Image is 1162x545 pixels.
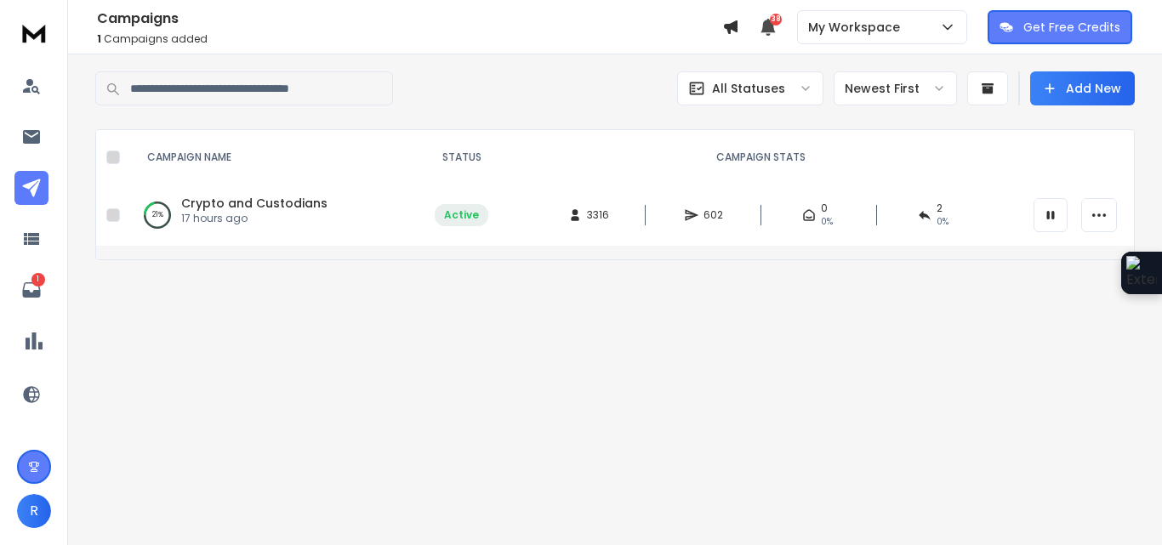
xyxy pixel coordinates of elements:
p: 21 % [152,207,163,224]
h1: Campaigns [97,9,722,29]
button: Newest First [834,71,957,105]
button: R [17,494,51,528]
span: 0% [821,215,833,229]
p: Get Free Credits [1023,19,1120,36]
img: logo [17,17,51,48]
span: 2 [937,202,943,215]
a: 1 [14,273,48,307]
p: 17 hours ago [181,212,328,225]
img: Extension Icon [1126,256,1157,290]
p: Campaigns added [97,32,722,46]
th: CAMPAIGN STATS [498,130,1023,185]
a: Crypto and Custodians [181,195,328,212]
span: 1 [97,31,101,46]
div: Active [444,208,479,222]
span: 3316 [587,208,609,222]
p: All Statuses [712,80,785,97]
span: 602 [703,208,723,222]
th: STATUS [424,130,498,185]
button: Add New [1030,71,1135,105]
td: 21%Crypto and Custodians17 hours ago [127,185,424,246]
span: 0 [821,202,828,215]
p: 1 [31,273,45,287]
th: CAMPAIGN NAME [127,130,424,185]
span: 0 % [937,215,948,229]
button: Get Free Credits [988,10,1132,44]
span: 38 [770,14,782,26]
p: My Workspace [808,19,907,36]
